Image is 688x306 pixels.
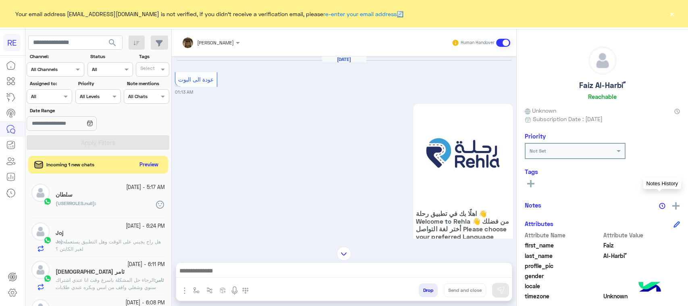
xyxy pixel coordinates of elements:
span: null [603,272,680,280]
span: search [108,38,117,48]
button: search [103,36,123,53]
span: ثامر [156,277,164,283]
span: null [603,282,680,290]
img: defaultAdmin.png [31,184,50,202]
img: create order [220,287,226,293]
b: : [56,200,96,206]
label: Tags [139,53,168,60]
label: Status [90,53,132,60]
span: (USERROLES.null) [56,200,95,206]
img: make a call [242,287,249,294]
h5: ‏Faiz Al-Harbi ً [579,81,626,90]
small: Human Handover [461,40,495,46]
span: الرجاء حل المشكلة باسرع وقت انا عندي اشتراك سنوي وشغلي واقف من امس وبكره عندي طلابات [56,277,156,290]
span: Al-Harbi ً [603,252,680,260]
span: ‏Faiz [603,241,680,249]
small: [DATE] - 6:24 PM [126,222,165,230]
div: Select [139,65,155,74]
span: Unknown [525,106,556,115]
span: gender [525,272,602,280]
img: WhatsApp [44,236,52,244]
span: Subscription Date : [DATE] [533,115,603,123]
img: 88.jpg [416,107,510,201]
span: هل راح يجيني على الوقت وهل التطبيق يستعمله لغير الكابتن ؟ [56,239,161,252]
span: Unknown [603,292,680,300]
h5: سلطان [56,191,73,198]
label: Date Range [30,107,120,114]
label: Note mentions [127,80,168,87]
img: select flow [193,287,200,293]
img: send voice note [230,286,239,296]
img: send message [497,286,505,294]
span: first_name [525,241,602,249]
small: [DATE] - 6:11 PM [127,261,165,268]
h5: Joj [56,230,63,237]
h6: Tags [525,168,680,175]
label: Assigned to: [30,80,71,87]
button: Trigger scenario [203,283,216,297]
h6: [DATE] [322,57,366,62]
button: Preview [136,159,162,171]
span: اهلًا بك في تطبيق رحلة 👋 Welcome to Rehla 👋 من فضلك أختر لغة التواصل Please choose your preferred... [416,210,510,240]
button: select flow [190,283,203,297]
h6: Priority [525,132,546,140]
button: × [668,10,676,18]
span: Your email address [EMAIL_ADDRESS][DOMAIN_NAME] is not verified, if you didn't receive a verifica... [15,10,403,18]
div: RE [3,34,21,51]
span: timezone [525,292,602,300]
button: Apply Filters [27,135,169,150]
img: Trigger scenario [206,287,213,293]
img: scroll [337,247,351,261]
b: : [56,239,63,245]
img: defaultAdmin.png [31,222,50,241]
label: Channel: [30,53,83,60]
img: notes [659,203,665,209]
img: add [672,202,680,210]
button: Send and close [444,283,486,297]
b: Not Set [530,148,546,154]
img: defaultAdmin.png [31,261,50,279]
label: Priority [78,80,120,87]
img: send attachment [180,286,189,296]
span: last_name [525,252,602,260]
span: Incoming 1 new chats [46,161,94,168]
span: Attribute Name [525,231,602,239]
span: profile_pic [525,262,602,270]
a: re-enter your email address [323,10,397,17]
button: Drop [419,283,438,297]
h6: Attributes [525,220,553,227]
b: : [154,277,164,283]
button: create order [216,283,230,297]
small: [DATE] - 5:17 AM [126,184,165,191]
img: WhatsApp [44,197,52,205]
h6: Reachable [588,93,617,100]
h5: ثامر الله [56,268,125,275]
img: defaultAdmin.png [589,47,616,74]
small: 01:13 AM [175,89,193,95]
span: Joj [56,239,62,245]
img: hulul-logo.png [636,274,664,302]
span: [PERSON_NAME] [197,40,234,46]
span: عودة الى البوت [178,76,214,83]
h6: Notes [525,201,541,209]
span: locale [525,282,602,290]
span: Attribute Value [603,231,680,239]
img: WhatsApp [44,275,52,283]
